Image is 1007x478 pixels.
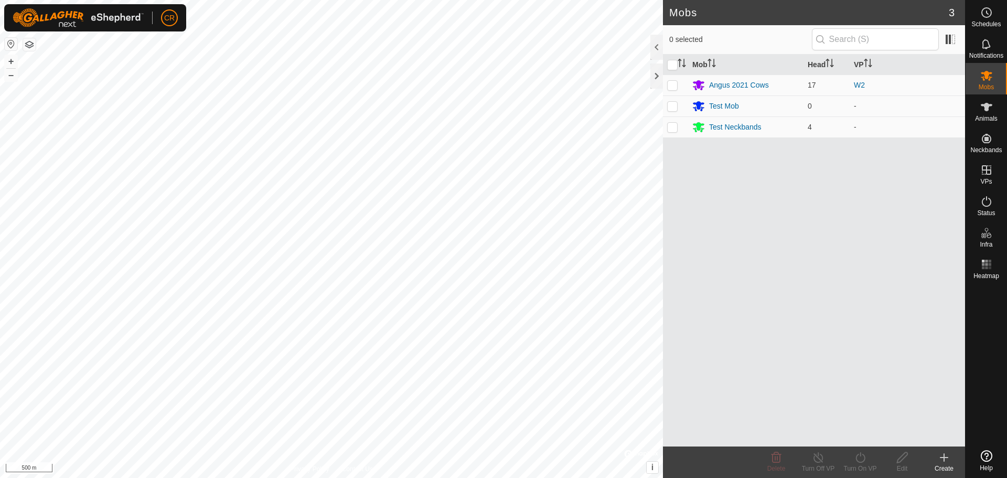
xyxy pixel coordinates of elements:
div: Turn On VP [839,464,881,473]
span: Infra [980,241,992,248]
div: Edit [881,464,923,473]
span: 17 [808,81,816,89]
span: Mobs [979,84,994,90]
td: - [850,95,965,116]
span: 3 [949,5,955,20]
span: Status [977,210,995,216]
th: Head [804,55,850,75]
a: Privacy Policy [290,464,329,474]
span: 4 [808,123,812,131]
a: Contact Us [342,464,373,474]
span: VPs [980,178,992,185]
span: CR [164,13,175,24]
p-sorticon: Activate to sort [678,60,686,69]
div: Test Mob [709,101,739,112]
div: Turn Off VP [797,464,839,473]
p-sorticon: Activate to sort [864,60,872,69]
button: – [5,69,17,81]
a: Help [966,446,1007,475]
div: Angus 2021 Cows [709,80,769,91]
span: 0 [808,102,812,110]
span: Help [980,465,993,471]
button: + [5,55,17,68]
p-sorticon: Activate to sort [826,60,834,69]
td: - [850,116,965,137]
span: Schedules [971,21,1001,27]
th: VP [850,55,965,75]
a: W2 [854,81,865,89]
button: i [647,462,658,473]
h2: Mobs [669,6,949,19]
input: Search (S) [812,28,939,50]
span: i [651,463,654,472]
span: Delete [767,465,786,472]
span: Notifications [969,52,1003,59]
th: Mob [688,55,804,75]
div: Test Neckbands [709,122,762,133]
div: Create [923,464,965,473]
span: Heatmap [973,273,999,279]
p-sorticon: Activate to sort [708,60,716,69]
button: Reset Map [5,38,17,50]
button: Map Layers [23,38,36,51]
span: Neckbands [970,147,1002,153]
img: Gallagher Logo [13,8,144,27]
span: 0 selected [669,34,812,45]
span: Animals [975,115,998,122]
